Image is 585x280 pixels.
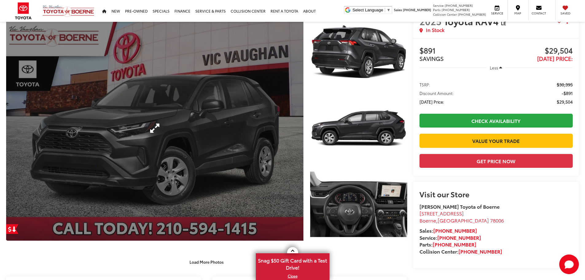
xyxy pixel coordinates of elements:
[559,254,579,274] button: Toggle Chat Window
[419,217,436,224] span: Boerne
[387,8,391,12] span: ▼
[419,248,502,255] strong: Collision Center:
[419,217,504,224] span: ,
[433,241,476,248] a: [PHONE_NUMBER]
[445,3,473,8] span: [PHONE_NUMBER]
[309,167,408,242] img: 2025 Toyota RAV4 LE
[557,81,573,88] span: $30,395
[353,8,391,12] a: Select Language​
[437,234,481,241] a: [PHONE_NUMBER]
[433,227,477,234] a: [PHONE_NUMBER]
[310,168,407,241] a: Expand Photo 3
[310,16,407,89] a: Expand Photo 1
[419,227,477,234] strong: Sales:
[442,7,470,12] span: [PHONE_NUMBER]
[419,154,573,168] button: Get Price Now
[419,241,476,248] strong: Parts:
[419,134,573,148] a: Value Your Trade
[490,217,504,224] span: 78006
[419,46,496,56] span: $891
[426,26,444,34] span: In Stock
[256,254,329,273] span: Snag $50 Gift Card with a Test Drive!
[419,210,504,224] a: [STREET_ADDRESS] Boerne,[GEOGRAPHIC_DATA] 78006
[403,7,431,12] span: [PHONE_NUMBER]
[458,248,502,255] a: [PHONE_NUMBER]
[42,5,95,17] img: Vic Vaughan Toyota of Boerne
[6,224,18,234] a: Get Price Drop Alert
[490,11,504,15] span: Service
[353,8,383,12] span: Select Language
[419,210,464,217] span: [STREET_ADDRESS]
[511,11,525,15] span: Map
[438,217,489,224] span: [GEOGRAPHIC_DATA]
[419,99,444,105] span: [DATE] Price:
[419,190,573,198] h2: Visit our Store
[419,114,573,128] a: Check Availability
[496,46,573,56] span: $29,504
[419,81,430,88] span: TSRP:
[185,256,228,267] button: Load More Photos
[419,203,500,210] strong: [PERSON_NAME] Toyota of Boerne
[309,91,408,165] img: 2025 Toyota RAV4 LE
[557,99,573,105] span: $29,504
[537,54,573,62] span: [DATE] Price:
[487,62,505,73] button: Less
[559,11,572,15] span: Saved
[532,11,546,15] span: Contact
[562,90,573,96] span: -$891
[433,3,444,8] span: Service
[419,234,481,241] strong: Service:
[559,254,579,274] svg: Start Chat
[394,7,402,12] span: Sales
[310,92,407,165] a: Expand Photo 2
[6,16,303,241] a: Expand Photo 0
[490,65,498,70] span: Less
[458,12,486,17] span: [PHONE_NUMBER]
[501,19,506,26] span: LE
[433,7,441,12] span: Parts
[309,15,408,89] img: 2025 Toyota RAV4 LE
[419,54,444,62] span: SAVINGS
[419,90,454,96] span: Discount Amount:
[433,12,457,17] span: Collision Center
